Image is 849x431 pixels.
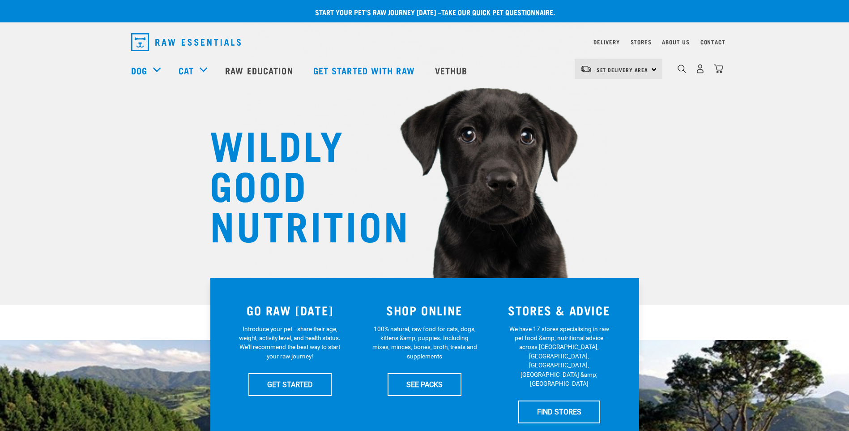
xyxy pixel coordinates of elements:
[237,324,342,361] p: Introduce your pet—share their age, weight, activity level, and health status. We'll recommend th...
[700,40,725,43] a: Contact
[131,64,147,77] a: Dog
[714,64,723,73] img: home-icon@2x.png
[631,40,652,43] a: Stores
[372,324,477,361] p: 100% natural, raw food for cats, dogs, kittens &amp; puppies. Including mixes, minces, bones, bro...
[388,373,461,396] a: SEE PACKS
[695,64,705,73] img: user.png
[593,40,619,43] a: Delivery
[216,52,304,88] a: Raw Education
[597,68,648,71] span: Set Delivery Area
[179,64,194,77] a: Cat
[518,401,600,423] a: FIND STORES
[210,123,389,244] h1: WILDLY GOOD NUTRITION
[662,40,689,43] a: About Us
[507,324,612,388] p: We have 17 stores specialising in raw pet food &amp; nutritional advice across [GEOGRAPHIC_DATA],...
[363,303,486,317] h3: SHOP ONLINE
[131,33,241,51] img: Raw Essentials Logo
[228,303,352,317] h3: GO RAW [DATE]
[678,65,686,73] img: home-icon-1@2x.png
[580,65,592,73] img: van-moving.png
[497,303,621,317] h3: STORES & ADVICE
[124,30,725,55] nav: dropdown navigation
[426,52,479,88] a: Vethub
[441,10,555,14] a: take our quick pet questionnaire.
[248,373,332,396] a: GET STARTED
[304,52,426,88] a: Get started with Raw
